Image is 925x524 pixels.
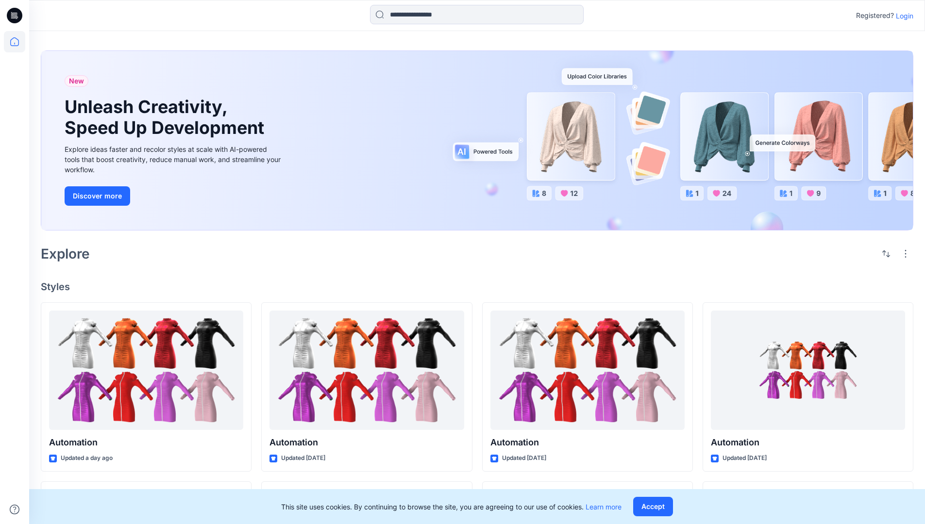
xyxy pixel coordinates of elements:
[69,75,84,87] span: New
[490,436,685,449] p: Automation
[281,453,325,463] p: Updated [DATE]
[711,311,905,430] a: Automation
[723,453,767,463] p: Updated [DATE]
[586,503,622,511] a: Learn more
[633,497,673,516] button: Accept
[65,144,283,175] div: Explore ideas faster and recolor styles at scale with AI-powered tools that boost creativity, red...
[490,311,685,430] a: Automation
[41,281,913,293] h4: Styles
[49,311,243,430] a: Automation
[65,97,269,138] h1: Unleash Creativity, Speed Up Development
[65,186,283,206] a: Discover more
[61,453,113,463] p: Updated a day ago
[49,436,243,449] p: Automation
[711,436,905,449] p: Automation
[41,246,90,262] h2: Explore
[269,311,464,430] a: Automation
[856,10,894,21] p: Registered?
[281,502,622,512] p: This site uses cookies. By continuing to browse the site, you are agreeing to our use of cookies.
[502,453,546,463] p: Updated [DATE]
[65,186,130,206] button: Discover more
[896,11,913,21] p: Login
[269,436,464,449] p: Automation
